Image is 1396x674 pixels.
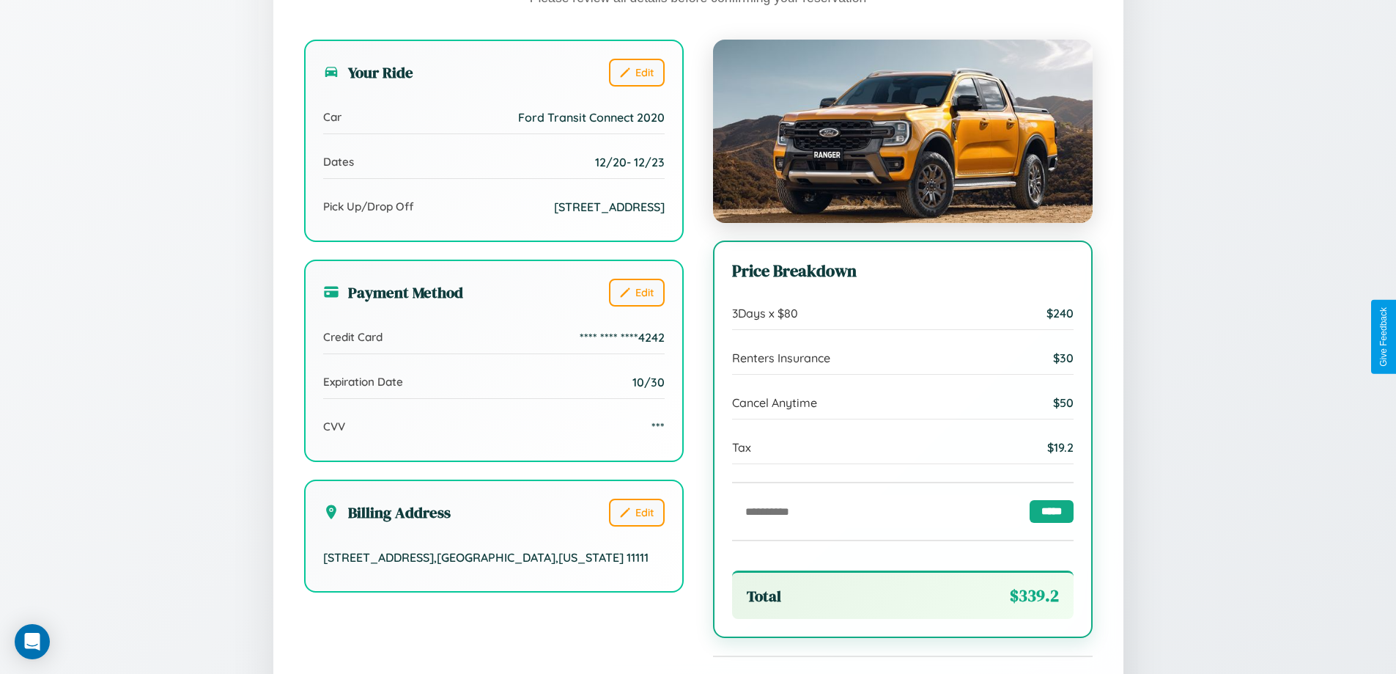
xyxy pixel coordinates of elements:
[323,62,413,83] h3: Your Ride
[713,40,1093,223] img: Ford Transit Connect
[323,502,451,523] h3: Billing Address
[732,440,751,455] span: Tax
[323,550,649,565] span: [STREET_ADDRESS] , [GEOGRAPHIC_DATA] , [US_STATE] 11111
[595,155,665,169] span: 12 / 20 - 12 / 23
[1053,395,1074,410] span: $ 50
[323,282,463,303] h3: Payment Method
[1010,585,1059,607] span: $ 339.2
[732,395,817,410] span: Cancel Anytime
[732,260,1074,282] h3: Price Breakdown
[1046,306,1074,320] span: $ 240
[747,585,781,607] span: Total
[1047,440,1074,455] span: $ 19.2
[609,59,665,87] button: Edit
[323,420,345,433] span: CVV
[732,306,798,320] span: 3 Days x $ 80
[732,351,830,365] span: Renters Insurance
[1378,307,1389,367] div: Give Feedback
[323,110,341,124] span: Car
[323,330,383,344] span: Credit Card
[609,499,665,527] button: Edit
[323,155,354,169] span: Dates
[323,199,414,213] span: Pick Up/Drop Off
[554,199,665,214] span: [STREET_ADDRESS]
[1053,351,1074,365] span: $ 30
[632,375,665,389] span: 10/30
[518,110,665,125] span: Ford Transit Connect 2020
[323,375,403,389] span: Expiration Date
[609,279,665,307] button: Edit
[15,624,50,659] div: Open Intercom Messenger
